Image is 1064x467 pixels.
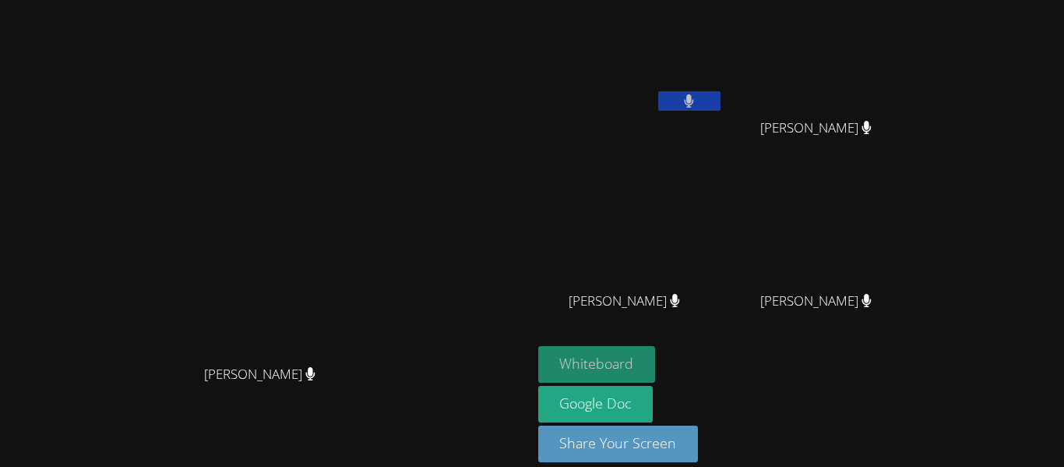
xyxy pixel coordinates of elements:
[569,290,680,313] span: [PERSON_NAME]
[538,346,656,383] button: Whiteboard
[760,117,872,140] span: [PERSON_NAME]
[538,426,699,462] button: Share Your Screen
[760,290,872,313] span: [PERSON_NAME]
[538,386,654,423] a: Google Doc
[204,363,315,386] span: [PERSON_NAME]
